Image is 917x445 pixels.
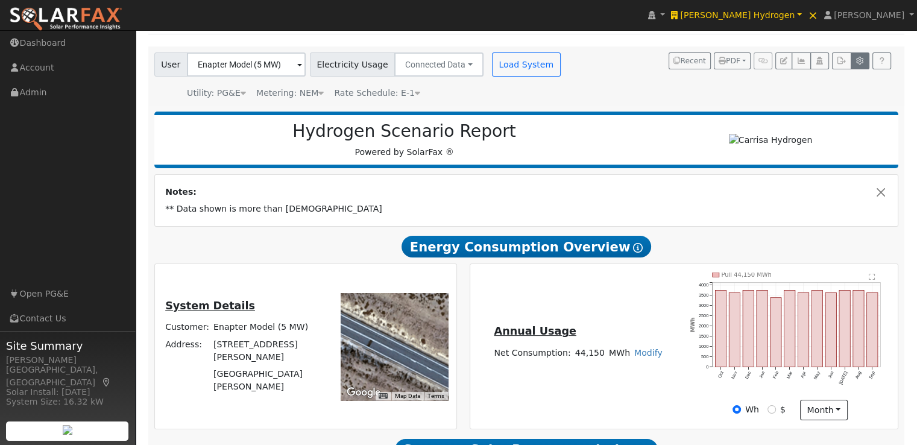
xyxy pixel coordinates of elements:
span: User [154,52,187,77]
input: Wh [733,405,741,414]
button: month [800,400,848,420]
img: Google [344,385,383,400]
text: MWh [690,318,696,333]
td: MWh [607,344,632,361]
text: Dec [744,370,752,380]
button: Multi-Series Graph [792,52,810,69]
td: ** Data shown is more than [DEMOGRAPHIC_DATA] [163,201,890,218]
button: Keyboard shortcuts [379,392,387,400]
div: Utility: PG&E [187,87,246,99]
input: $ [767,405,776,414]
rect: onclick="" [798,293,809,367]
a: Open this area in Google Maps (opens a new window) [344,385,383,400]
div: Metering: NEM [256,87,324,99]
rect: onclick="" [853,291,864,367]
text: 3500 [699,293,708,298]
text: 2000 [699,323,708,329]
button: Connected Data [394,52,484,77]
text: 2500 [699,313,708,318]
text: 4000 [699,283,708,288]
text: Jan [758,371,766,380]
text: 1000 [699,344,708,349]
div: Powered by SolarFax ® [160,121,649,159]
span: Alias: None [334,88,420,98]
button: Settings [851,52,869,69]
text: Feb [772,371,780,380]
rect: onclick="" [729,293,740,367]
i: Show Help [633,243,643,253]
text: Mar [786,370,794,380]
button: Recent [669,52,711,69]
text: Pull 44,150 MWh [722,272,772,279]
text: Nov [730,370,739,380]
text: 1500 [699,333,708,339]
button: Login As [810,52,829,69]
button: Map Data [395,392,420,400]
strong: Notes: [165,187,197,197]
rect: onclick="" [715,291,726,367]
div: System Size: 16.32 kW [6,396,129,408]
button: Edit User [775,52,792,69]
span: Electricity Usage [310,52,395,77]
text: Sep [868,371,877,380]
rect: onclick="" [770,298,781,367]
button: Load System [492,52,561,77]
td: Enapter Model (5 MW) [212,319,324,336]
text: Aug [854,371,863,380]
span: PDF [719,57,740,65]
label: Wh [745,403,759,416]
rect: onclick="" [784,291,795,367]
input: Select a User [187,52,306,77]
u: Annual Usage [494,325,576,337]
span: Energy Consumption Overview [402,236,651,257]
rect: onclick="" [811,291,822,367]
td: 44,150 [573,344,607,361]
a: Help Link [872,52,891,69]
div: [PERSON_NAME] [6,354,129,367]
text: 0 [706,364,708,370]
div: Solar Install: [DATE] [6,386,129,399]
text: Jun [827,371,835,380]
td: Address: [163,336,212,365]
img: retrieve [63,425,72,435]
h2: Hydrogen Scenario Report [166,121,642,142]
text: Apr [799,370,807,379]
img: SolarFax [9,7,122,32]
text: [DATE] [838,371,849,386]
img: Carrisa Hydrogen [729,134,813,147]
div: [GEOGRAPHIC_DATA], [GEOGRAPHIC_DATA] [6,364,129,389]
u: System Details [165,300,255,312]
span: × [808,8,818,22]
td: [GEOGRAPHIC_DATA][PERSON_NAME] [212,365,324,395]
rect: onclick="" [757,291,767,367]
rect: onclick="" [743,291,754,367]
button: Export Interval Data [832,52,851,69]
span: [PERSON_NAME] [834,10,904,20]
a: Terms (opens in new tab) [427,393,444,399]
button: PDF [714,52,751,69]
td: [STREET_ADDRESS][PERSON_NAME] [212,336,324,365]
button: Close [875,186,887,198]
label: $ [780,403,786,416]
span: [PERSON_NAME] Hydrogen [680,10,795,20]
a: Modify [634,348,663,358]
rect: onclick="" [825,293,836,367]
text: 500 [701,354,708,359]
rect: onclick="" [839,291,850,367]
td: Net Consumption: [492,344,573,361]
span: Site Summary [6,338,129,354]
a: Map [101,377,112,387]
rect: onclick="" [867,293,878,367]
text: May [813,370,821,380]
text:  [869,273,875,280]
text: Oct [717,371,725,379]
text: 3000 [699,303,708,309]
td: Customer: [163,319,212,336]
